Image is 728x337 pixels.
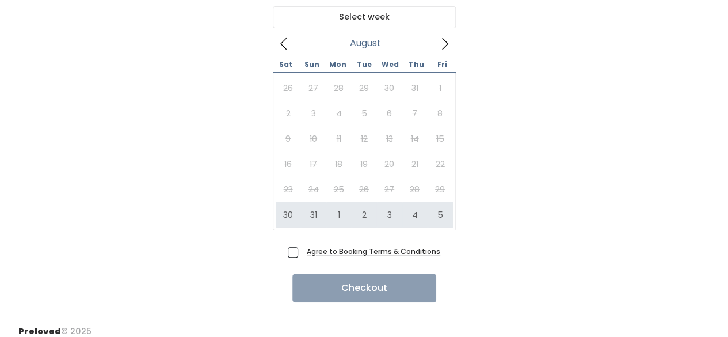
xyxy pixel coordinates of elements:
[307,247,440,256] a: Agree to Booking Terms & Conditions
[292,274,436,302] button: Checkout
[273,6,456,28] input: Select week
[273,61,299,68] span: Sat
[377,61,403,68] span: Wed
[428,202,453,228] span: September 5, 2025
[301,202,326,228] span: August 31, 2025
[429,61,455,68] span: Fri
[377,202,402,228] span: September 3, 2025
[325,61,350,68] span: Mon
[352,202,377,228] span: September 2, 2025
[351,61,377,68] span: Tue
[403,61,429,68] span: Thu
[350,41,381,46] span: August
[402,202,428,228] span: September 4, 2025
[18,325,61,337] span: Preloved
[299,61,325,68] span: Sun
[276,202,301,228] span: August 30, 2025
[326,202,352,228] span: September 1, 2025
